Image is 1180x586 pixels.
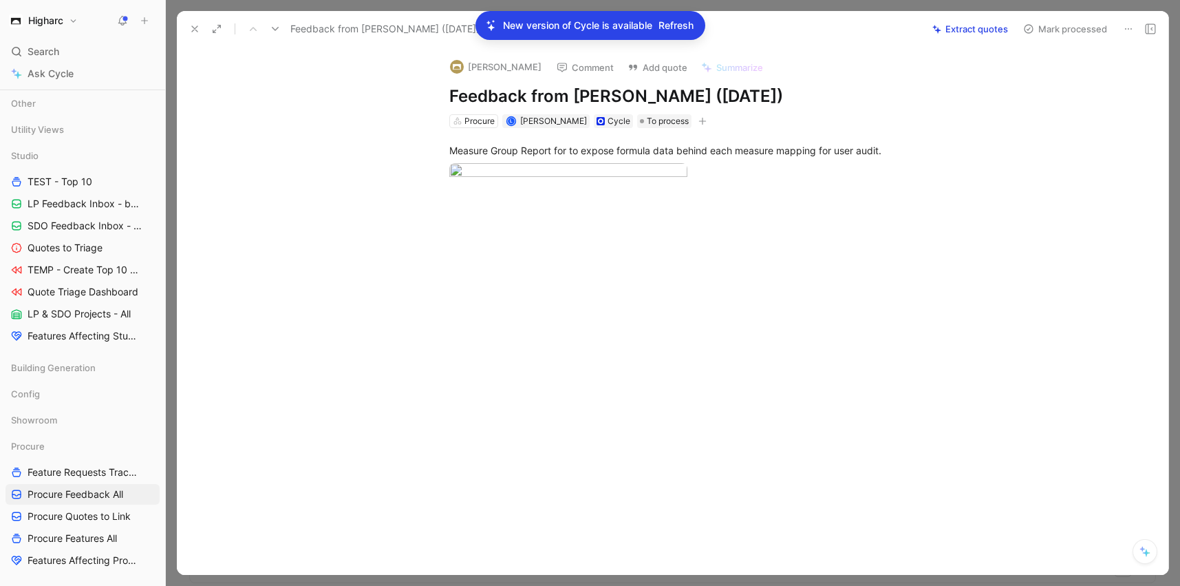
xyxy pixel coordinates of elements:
[28,285,138,299] span: Quote Triage Dashboard
[6,357,160,378] div: Building Generation
[716,61,763,74] span: Summarize
[28,263,141,277] span: TEMP - Create Top 10 List
[28,510,131,523] span: Procure Quotes to Link
[6,216,160,236] a: SDO Feedback Inbox - by Type
[503,17,652,34] p: New version of Cycle is available
[28,465,140,479] span: Feature Requests Tracker
[28,554,141,567] span: Features Affecting Procure
[6,93,160,118] div: Other
[658,17,694,34] button: Refresh
[520,116,587,126] span: [PERSON_NAME]
[6,304,160,324] a: LP & SDO Projects - All
[11,361,96,375] span: Building Generation
[11,96,36,110] span: Other
[6,506,160,527] a: Procure Quotes to Link
[449,145,881,156] span: Measure Group Report for to expose formula data behind each measure mapping for user audit.
[6,41,160,62] div: Search
[11,387,40,401] span: Config
[6,410,160,430] div: Showroom
[6,384,160,408] div: Config
[658,17,694,34] span: Refresh
[28,488,123,501] span: Procure Feedback All
[6,193,160,214] a: LP Feedback Inbox - by Type
[28,43,59,60] span: Search
[6,357,160,382] div: Building Generation
[444,56,548,77] button: logo[PERSON_NAME]
[449,85,925,107] h1: Feedback from [PERSON_NAME] ([DATE])
[926,19,1014,39] button: Extract quotes
[621,58,694,77] button: Add quote
[28,532,117,545] span: Procure Features All
[6,145,160,166] div: Studio
[6,436,160,457] div: Procure
[6,238,160,258] a: Quotes to Triage
[508,117,515,125] div: L
[6,462,160,483] a: Feature Requests Tracker
[1017,19,1113,39] button: Mark processed
[6,119,160,140] div: Utility Views
[6,550,160,571] a: Features Affecting Procure
[550,58,620,77] button: Comment
[28,14,63,27] h1: Higharc
[6,528,160,549] a: Procure Features All
[28,329,140,343] span: Features Affecting Studio
[6,119,160,144] div: Utility Views
[9,14,23,28] img: Higharc
[6,260,160,280] a: TEMP - Create Top 10 List
[449,163,687,182] img: CleanShot 2025-08-12 at 10.40.32.png
[6,93,160,114] div: Other
[11,413,57,427] span: Showroom
[28,307,131,321] span: LP & SDO Projects - All
[6,410,160,435] div: Showroom
[6,282,160,302] a: Quote Triage Dashboard
[28,65,74,82] span: Ask Cycle
[11,123,64,136] span: Utility Views
[290,21,480,37] span: Feedback from [PERSON_NAME] ([DATE])
[6,384,160,404] div: Config
[608,114,630,128] div: Cycle
[637,114,691,128] div: To process
[28,175,92,189] span: TEST - Top 10
[28,241,103,255] span: Quotes to Triage
[450,60,464,74] img: logo
[11,439,45,453] span: Procure
[6,63,160,84] a: Ask Cycle
[28,219,143,233] span: SDO Feedback Inbox - by Type
[6,171,160,192] a: TEST - Top 10
[11,149,39,163] span: Studio
[6,484,160,505] a: Procure Feedback All
[647,114,689,128] span: To process
[464,114,495,128] div: Procure
[6,326,160,346] a: Features Affecting Studio
[28,197,142,211] span: LP Feedback Inbox - by Type
[6,436,160,571] div: ProcureFeature Requests TrackerProcure Feedback AllProcure Quotes to LinkProcure Features AllFeat...
[6,145,160,346] div: StudioTEST - Top 10LP Feedback Inbox - by TypeSDO Feedback Inbox - by TypeQuotes to TriageTEMP - ...
[695,58,769,77] button: Summarize
[6,11,81,30] button: HigharcHigharc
